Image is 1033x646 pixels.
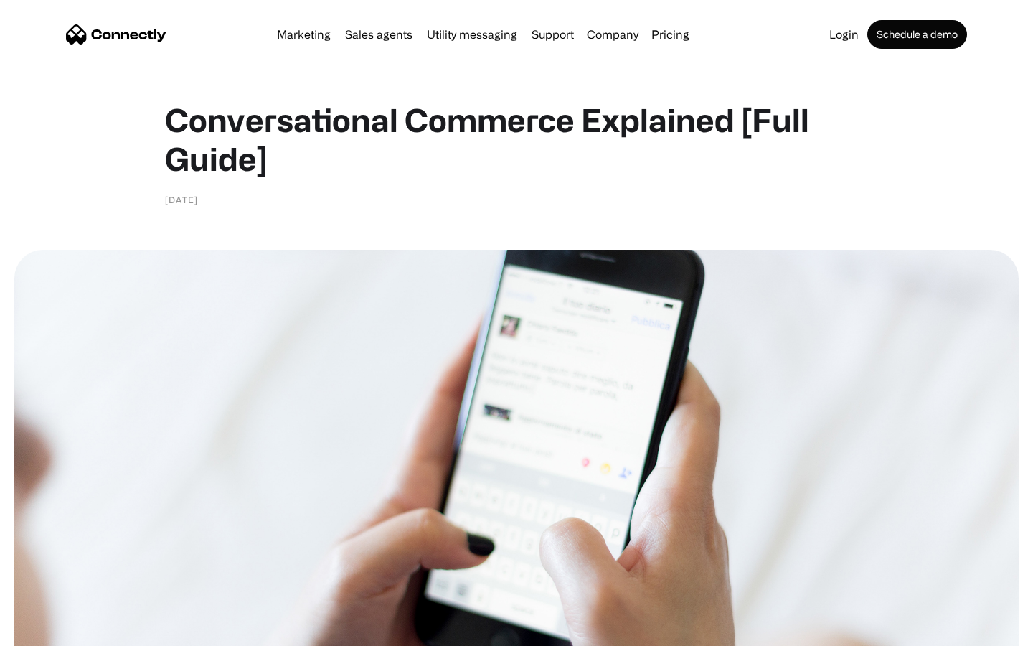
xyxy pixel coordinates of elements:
a: Utility messaging [421,29,523,40]
h1: Conversational Commerce Explained [Full Guide] [165,100,868,178]
ul: Language list [29,621,86,641]
aside: Language selected: English [14,621,86,641]
div: Company [587,24,638,45]
a: Pricing [646,29,695,40]
div: [DATE] [165,192,198,207]
a: Login [824,29,864,40]
a: Sales agents [339,29,418,40]
a: Support [526,29,580,40]
a: Marketing [271,29,336,40]
a: Schedule a demo [867,20,967,49]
